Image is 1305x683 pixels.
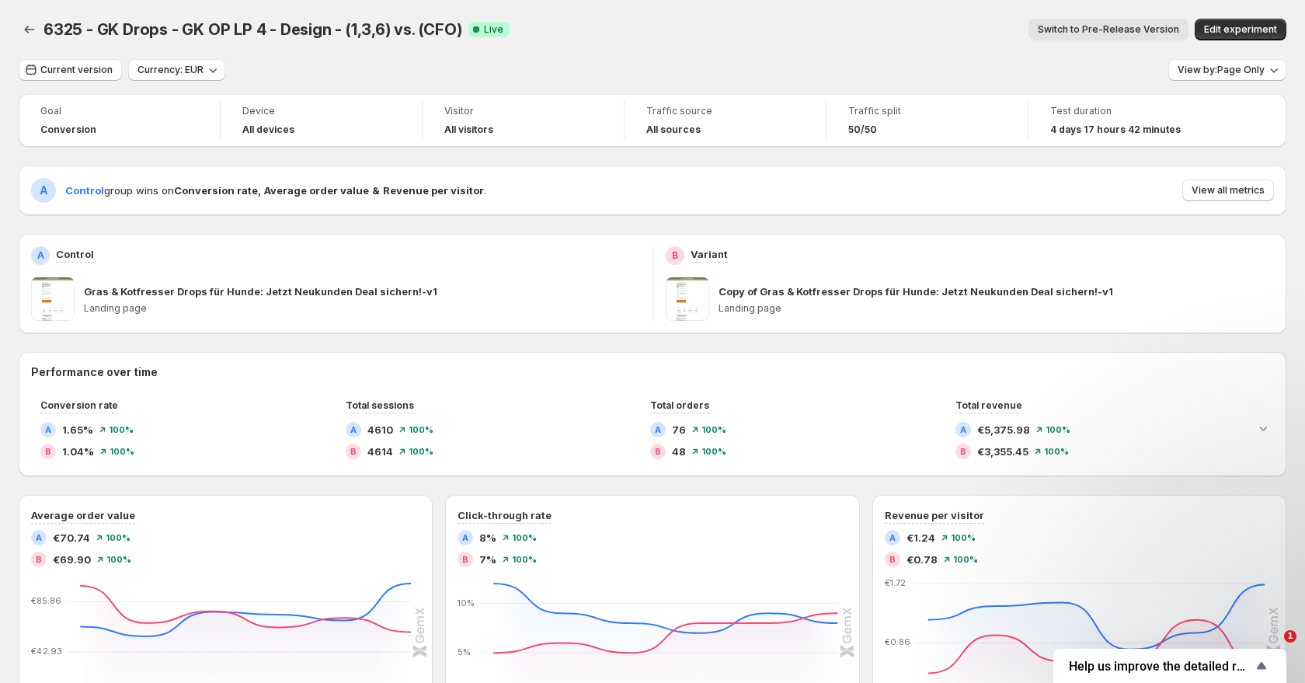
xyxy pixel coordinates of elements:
span: €3,355.45 [977,444,1028,459]
a: GoalConversion [40,103,198,138]
span: 4 days 17 hours 42 minutes [1050,124,1181,136]
h2: A [45,425,51,434]
span: Conversion rate [40,399,118,411]
span: 100 % [951,533,976,542]
text: €42.93 [31,646,62,657]
span: €0.78 [907,552,938,567]
span: 50/50 [848,124,877,136]
span: 4610 [367,422,393,437]
span: 100 % [512,555,537,564]
span: 100 % [1046,425,1070,434]
h2: A [40,183,47,198]
h2: Performance over time [31,364,1274,380]
h2: A [37,249,44,262]
span: 8% [479,530,496,545]
strong: Conversion rate [174,184,258,197]
span: €5,375.98 [977,422,1030,437]
a: VisitorAll visitors [444,103,602,138]
iframe: Intercom live chat [1252,630,1289,667]
button: View all metrics [1182,179,1274,201]
h4: All sources [646,124,701,136]
span: €1.24 [907,530,935,545]
p: Landing page [84,302,640,315]
span: Device [242,105,400,117]
button: Edit experiment [1195,19,1286,40]
button: Show survey - Help us improve the detailed report for A/B campaigns [1069,657,1271,675]
span: 100 % [701,447,726,456]
button: View by:Page Only [1168,59,1286,81]
text: €1.72 [885,577,906,588]
span: €69.90 [53,552,91,567]
span: 100 % [701,425,726,434]
p: Copy of Gras & Kotfresser Drops für Hunde: Jetzt Neukunden Deal sichern!-v1 [719,284,1113,299]
span: 100 % [110,447,134,456]
h3: Click-through rate [458,507,552,523]
text: €0.86 [885,637,910,648]
span: 1 [1284,630,1296,643]
h4: All devices [242,124,294,136]
span: Traffic source [646,105,804,117]
span: 48 [672,444,686,459]
h2: B [36,555,42,564]
span: Switch to Pre-Release Version [1038,23,1179,36]
a: Traffic sourceAll sources [646,103,804,138]
a: DeviceAll devices [242,103,400,138]
span: Control [65,184,104,197]
span: 100 % [106,533,130,542]
h2: A [350,425,357,434]
button: Currency: EUR [128,59,225,81]
button: Switch to Pre-Release Version [1028,19,1188,40]
span: 100 % [409,447,433,456]
span: 76 [672,422,686,437]
span: 100 % [1044,447,1069,456]
span: Total orders [650,399,709,411]
span: 1.65% [62,422,93,437]
span: 100 % [106,555,131,564]
span: Visitor [444,105,602,117]
h2: B [462,555,468,564]
span: 7% [479,552,496,567]
p: Control [56,246,94,262]
strong: & [372,184,380,197]
span: €70.74 [53,530,90,545]
span: Total sessions [346,399,414,411]
h2: B [45,447,51,456]
strong: , [258,184,261,197]
span: 6325 - GK Drops - GK OP LP 4 - Design - (1,3,6) vs. (CFO) [43,20,462,39]
p: Gras & Kotfresser Drops für Hunde: Jetzt Neukunden Deal sichern!-v1 [84,284,437,299]
span: View by: Page Only [1178,64,1265,76]
h4: All visitors [444,124,493,136]
h2: B [960,447,966,456]
img: Gras & Kotfresser Drops für Hunde: Jetzt Neukunden Deal sichern!-v1 [31,277,75,321]
p: Landing page [719,302,1275,315]
strong: Revenue per visitor [383,184,484,197]
span: 100 % [512,533,537,542]
a: Test duration4 days 17 hours 42 minutes [1050,103,1209,138]
span: Help us improve the detailed report for A/B campaigns [1069,659,1252,674]
span: View all metrics [1192,184,1265,197]
p: Variant [691,246,728,262]
h3: Revenue per visitor [885,507,984,523]
span: 100 % [953,555,978,564]
strong: Average order value [264,184,369,197]
span: group wins on . [65,184,486,197]
span: 1.04% [62,444,94,459]
h2: B [672,249,678,262]
text: 10% [458,598,475,608]
span: Goal [40,105,198,117]
h2: B [350,447,357,456]
span: Traffic split [848,105,1006,117]
h2: A [36,533,42,542]
h2: A [462,533,468,542]
h3: Average order value [31,507,135,523]
h2: A [889,533,896,542]
span: 4614 [367,444,393,459]
h2: A [655,425,661,434]
span: Conversion [40,124,96,136]
h2: A [960,425,966,434]
button: Back [19,19,40,40]
span: Edit experiment [1204,23,1277,36]
span: Current version [40,64,113,76]
text: €85.86 [31,595,61,606]
a: Traffic split50/50 [848,103,1006,138]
